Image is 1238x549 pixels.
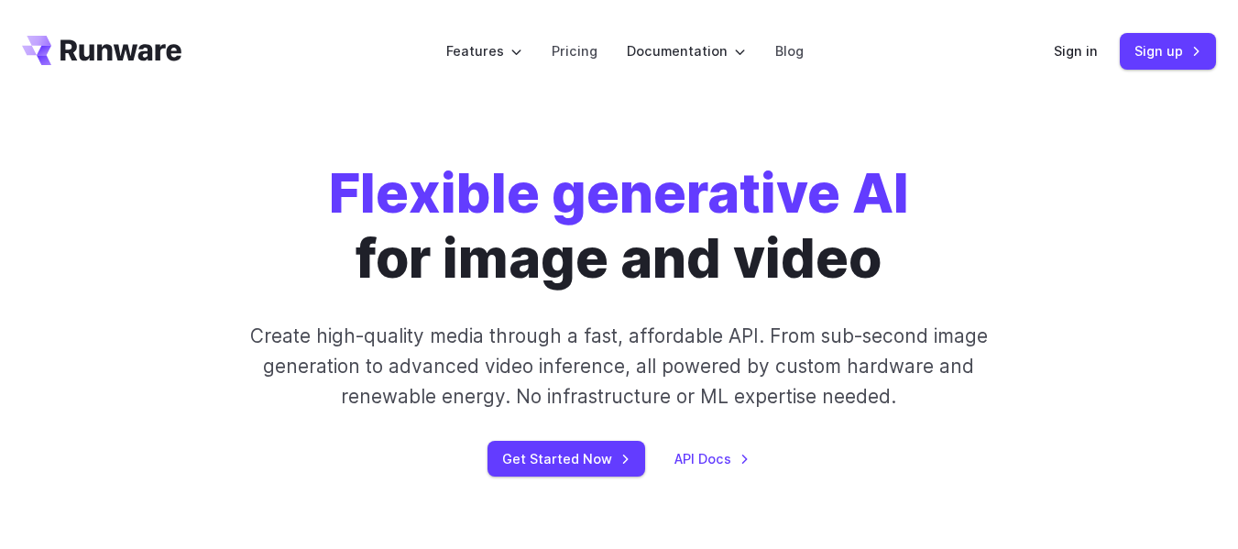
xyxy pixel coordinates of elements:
[552,40,597,61] a: Pricing
[329,161,909,291] h1: for image and video
[329,160,909,225] strong: Flexible generative AI
[22,36,181,65] a: Go to /
[237,321,1002,412] p: Create high-quality media through a fast, affordable API. From sub-second image generation to adv...
[488,441,645,477] a: Get Started Now
[1054,40,1098,61] a: Sign in
[775,40,804,61] a: Blog
[1120,33,1216,69] a: Sign up
[627,40,746,61] label: Documentation
[446,40,522,61] label: Features
[674,448,750,469] a: API Docs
